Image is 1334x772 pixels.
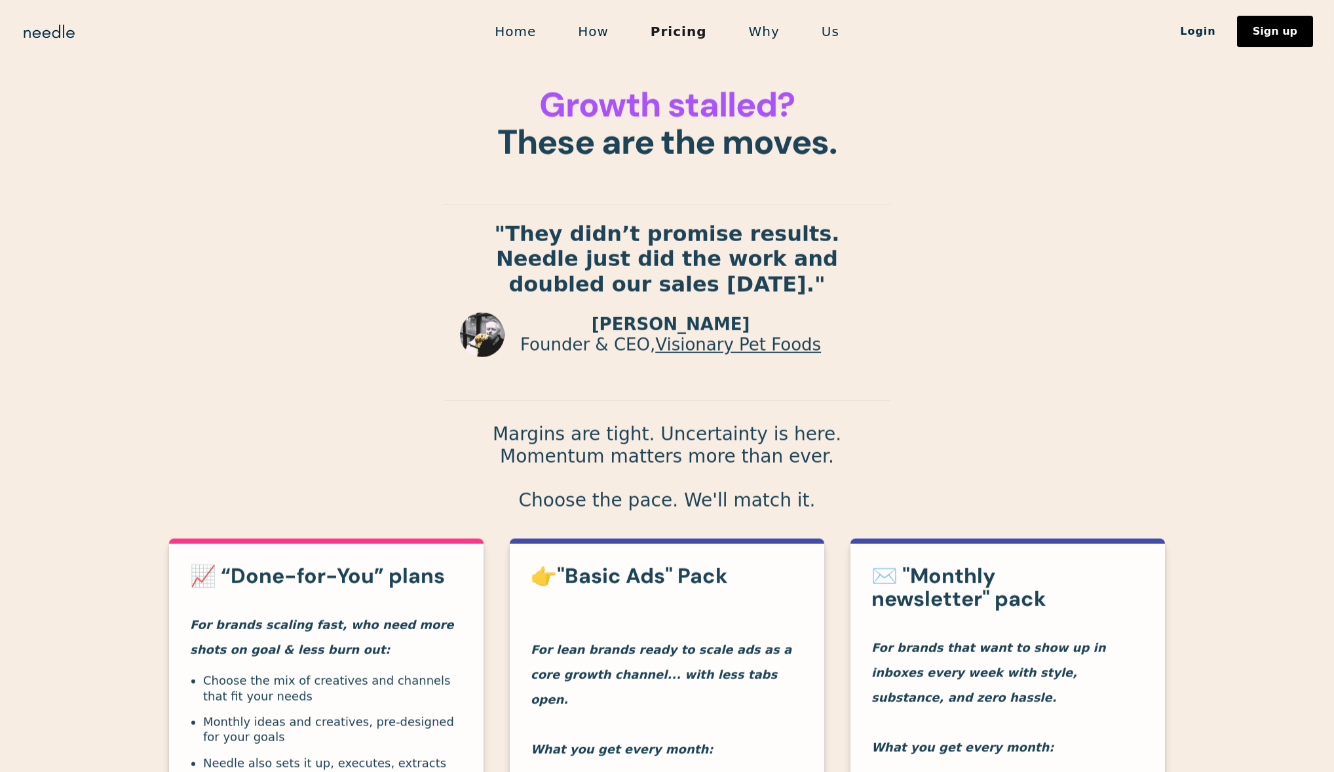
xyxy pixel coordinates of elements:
p: Founder & CEO, [520,335,821,355]
a: Pricing [630,18,728,45]
h1: These are the moves. [444,87,890,161]
li: Choose the mix of creatives and channels that fit your needs [203,673,463,704]
em: For brands scaling fast, who need more shots on goal & less burn out: [190,618,454,657]
em: For brands that want to show up in inboxes every week with style, substance, and zero hassle. Wha... [871,641,1106,754]
a: How [557,18,630,45]
li: Monthly ideas and creatives, pre-designed for your goals [203,714,463,745]
p: Margins are tight. Uncertainty is here. Momentum matters more than ever. Choose the pace. We'll m... [444,423,890,511]
em: For lean brands ready to scale ads as a core growth channel... with less tabs open. What you get ... [531,643,791,756]
a: Home [474,18,557,45]
a: Why [728,18,801,45]
a: Login [1159,20,1237,43]
span: Growth stalled? [539,83,794,127]
p: [PERSON_NAME] [520,315,821,335]
h3: ✉️ "Monthly newsletter" pack [871,565,1144,611]
a: Us [801,18,860,45]
strong: 👉"Basic Ads" Pack [531,562,728,590]
strong: "They didn’t promise results. Needle just did the work and doubled our sales [DATE]." [495,222,840,297]
h3: 📈 “Done-for-You” plans [190,565,463,588]
a: Visionary Pet Foods [655,335,821,355]
a: Sign up [1237,16,1313,47]
div: Sign up [1253,26,1297,37]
